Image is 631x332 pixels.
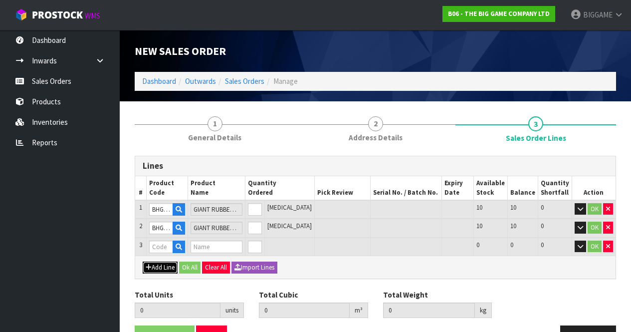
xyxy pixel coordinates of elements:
th: Product Code [146,176,188,200]
img: cube-alt.png [15,8,27,21]
a: Sales Orders [225,76,264,86]
label: Total Cubic [259,290,298,300]
span: 0 [476,241,479,249]
span: 0 [510,241,513,249]
input: Code [149,241,174,253]
button: OK [588,241,602,253]
button: Ok All [179,262,201,274]
input: Name [191,222,242,234]
span: ProStock [32,8,83,21]
span: General Details [188,132,241,143]
span: 2 [368,116,383,131]
span: [MEDICAL_DATA] [267,203,312,212]
span: BIGGAME [583,10,613,19]
button: Clear All [202,262,230,274]
small: WMS [85,11,100,20]
input: Total Units [135,303,220,318]
label: Total Units [135,290,173,300]
span: 3 [528,116,543,131]
button: Import Lines [231,262,277,274]
input: Name [191,203,242,216]
button: OK [588,222,602,234]
span: 0 [541,222,544,230]
th: Quantity Shortfall [538,176,572,200]
span: 1 [139,203,142,212]
th: Balance [507,176,538,200]
span: 10 [510,203,516,212]
input: Qty Ordered [248,241,262,253]
button: OK [588,203,602,215]
span: New Sales Order [135,44,226,58]
input: Total Cubic [259,303,350,318]
span: 10 [476,203,482,212]
strong: B06 - THE BIG GAME COMPANY LTD [448,9,550,18]
span: 0 [541,241,544,249]
span: 10 [510,222,516,230]
h3: Lines [143,161,608,171]
button: Add Line [143,262,178,274]
th: # [135,176,146,200]
span: 3 [139,241,142,249]
span: 2 [139,222,142,230]
span: Sales Order Lines [506,133,566,143]
input: Total Weight [383,303,475,318]
th: Product Name [188,176,245,200]
input: Qty Ordered [248,203,262,216]
input: Code [149,203,174,216]
span: 10 [476,222,482,230]
div: m³ [350,303,368,319]
input: Code [149,222,174,234]
th: Pick Review [315,176,371,200]
div: units [220,303,244,319]
div: kg [475,303,492,319]
a: Dashboard [142,76,176,86]
th: Expiry Date [442,176,474,200]
th: Serial No. / Batch No. [371,176,442,200]
th: Quantity Ordered [245,176,314,200]
a: Outwards [185,76,216,86]
label: Total Weight [383,290,428,300]
span: 1 [208,116,222,131]
span: 0 [541,203,544,212]
span: [MEDICAL_DATA] [267,222,312,230]
th: Available Stock [473,176,507,200]
th: Action [572,176,616,200]
input: Name [191,241,242,253]
span: Address Details [349,132,403,143]
input: Qty Ordered [248,222,262,234]
span: Manage [273,76,298,86]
